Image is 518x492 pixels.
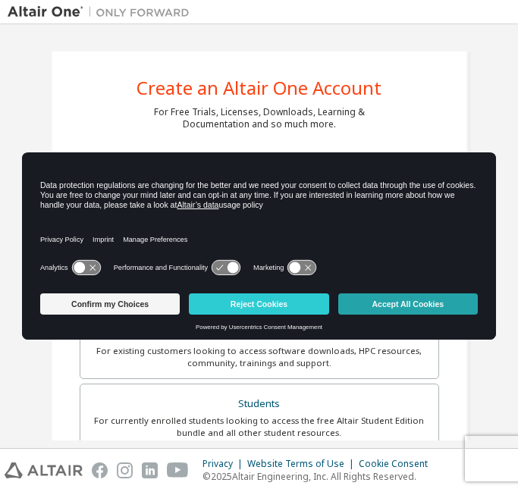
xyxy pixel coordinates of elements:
[8,5,197,20] img: Altair One
[202,458,247,470] div: Privacy
[5,462,83,478] img: altair_logo.svg
[89,415,429,439] div: For currently enrolled students looking to access the free Altair Student Edition bundle and all ...
[154,106,365,130] div: For Free Trials, Licenses, Downloads, Learning & Documentation and so much more.
[117,462,133,478] img: instagram.svg
[247,458,359,470] div: Website Terms of Use
[142,462,158,478] img: linkedin.svg
[137,79,381,97] div: Create an Altair One Account
[359,458,437,470] div: Cookie Consent
[167,462,189,478] img: youtube.svg
[92,462,108,478] img: facebook.svg
[89,393,429,415] div: Students
[202,470,437,483] p: © 2025 Altair Engineering, Inc. All Rights Reserved.
[89,345,429,369] div: For existing customers looking to access software downloads, HPC resources, community, trainings ...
